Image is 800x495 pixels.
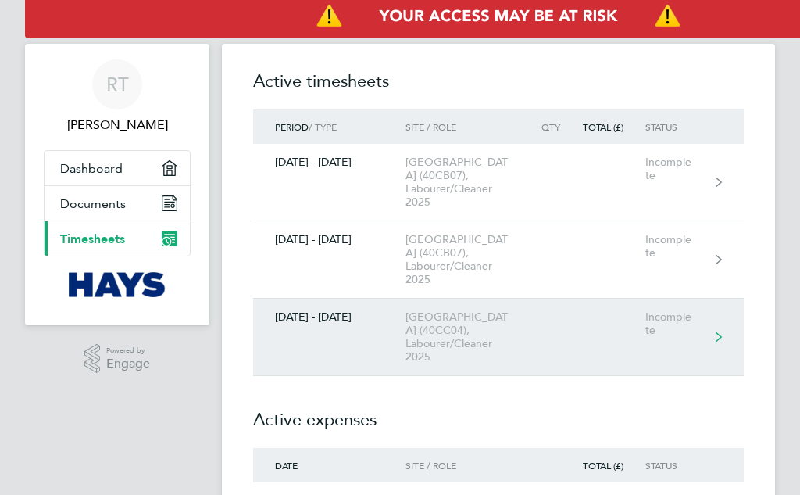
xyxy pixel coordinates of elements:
[253,69,744,109] h2: Active timesheets
[582,121,646,132] div: Total (£)
[60,161,123,176] span: Dashboard
[45,151,190,185] a: Dashboard
[405,310,533,364] div: [GEOGRAPHIC_DATA] (40CC04), Labourer/Cleaner 2025
[405,460,533,471] div: Site / Role
[405,121,533,132] div: Site / Role
[60,196,126,211] span: Documents
[84,344,151,374] a: Powered byEngage
[533,121,582,132] div: Qty
[405,156,533,209] div: [GEOGRAPHIC_DATA] (40CB07), Labourer/Cleaner 2025
[44,272,191,297] a: Go to home page
[69,272,166,297] img: hays-logo-retina.png
[253,221,744,299] a: [DATE] - [DATE][GEOGRAPHIC_DATA] (40CB07), Labourer/Cleaner 2025Incomplete
[253,376,744,448] h2: Active expenses
[275,120,309,133] span: Period
[253,310,405,324] div: [DATE] - [DATE]
[253,460,405,471] div: Date
[405,233,533,286] div: [GEOGRAPHIC_DATA] (40CB07), Labourer/Cleaner 2025
[25,44,209,325] nav: Main navigation
[645,121,714,132] div: Status
[645,233,714,260] div: Incomplete
[645,460,714,471] div: Status
[645,310,714,337] div: Incomplete
[106,357,150,371] span: Engage
[253,233,405,246] div: [DATE] - [DATE]
[106,344,150,357] span: Powered by
[253,144,744,221] a: [DATE] - [DATE][GEOGRAPHIC_DATA] (40CB07), Labourer/Cleaner 2025Incomplete
[253,121,405,132] div: / Type
[253,156,405,169] div: [DATE] - [DATE]
[60,231,125,246] span: Timesheets
[44,116,191,135] span: Robert Taylor
[582,460,646,471] div: Total (£)
[106,74,129,95] span: RT
[45,221,190,256] a: Timesheets
[44,59,191,135] a: RT[PERSON_NAME]
[45,186,190,221] a: Documents
[253,299,744,376] a: [DATE] - [DATE][GEOGRAPHIC_DATA] (40CC04), Labourer/Cleaner 2025Incomplete
[645,156,714,182] div: Incomplete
